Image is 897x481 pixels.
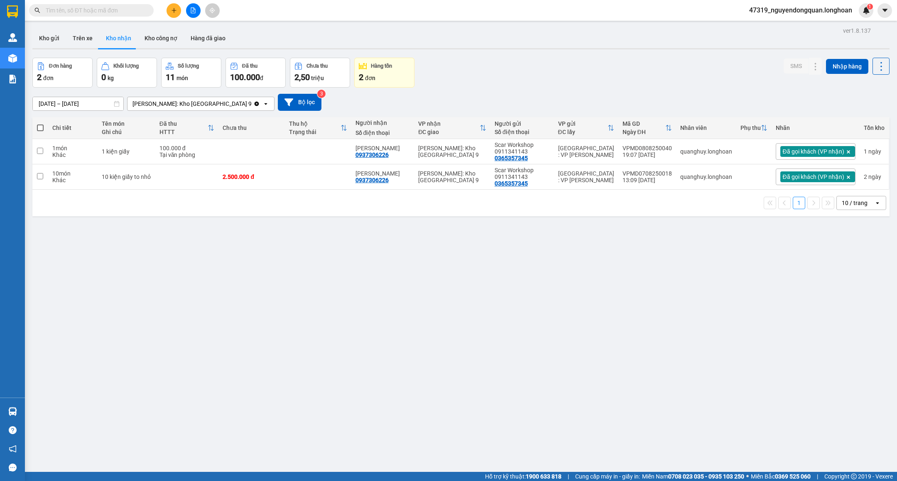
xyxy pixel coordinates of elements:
[418,170,486,183] div: [PERSON_NAME]: Kho [GEOGRAPHIC_DATA] 9
[355,129,410,136] div: Số điện thoại
[495,155,528,161] div: 0365357345
[618,117,676,139] th: Toggle SortBy
[289,120,341,127] div: Thu hộ
[9,445,17,453] span: notification
[817,472,818,481] span: |
[868,4,871,10] span: 1
[623,129,665,135] div: Ngày ĐH
[32,58,93,88] button: Đơn hàng2đơn
[751,472,811,481] span: Miền Bắc
[680,173,732,180] div: quanghuy.longhoan
[623,120,665,127] div: Mã GD
[260,75,263,81] span: đ
[842,199,868,207] div: 10 / trang
[526,473,561,480] strong: 1900 633 818
[113,63,139,69] div: Khối lượng
[623,151,672,158] div: 19:07 [DATE]
[311,75,324,81] span: triệu
[101,72,106,82] span: 0
[623,145,672,151] div: VPMD0808250040
[418,145,486,158] div: [PERSON_NAME]: Kho [GEOGRAPHIC_DATA] 9
[34,7,40,13] span: search
[680,148,732,155] div: quanghuy.longhoan
[485,472,561,481] span: Hỗ trợ kỹ thuật:
[8,54,17,63] img: warehouse-icon
[783,148,844,155] span: Đã gọi khách (VP nhận)
[495,142,550,155] div: Scar Workshop 0911341143
[102,120,151,127] div: Tên món
[242,63,257,69] div: Đã thu
[285,117,351,139] th: Toggle SortBy
[354,58,414,88] button: Hàng tồn2đơn
[355,120,410,126] div: Người nhận
[558,145,614,158] div: [GEOGRAPHIC_DATA] : VP [PERSON_NAME]
[864,173,885,180] div: 2
[877,3,892,18] button: caret-down
[863,7,870,14] img: icon-new-feature
[359,72,363,82] span: 2
[294,72,310,82] span: 2,50
[851,474,857,479] span: copyright
[554,117,618,139] th: Toggle SortBy
[743,5,859,15] span: 47319_nguyendongquan.longhoan
[178,63,199,69] div: Số lượng
[881,7,889,14] span: caret-down
[371,63,392,69] div: Hàng tồn
[52,151,93,158] div: Khác
[290,58,350,88] button: Chưa thu2,50 triệu
[623,170,672,177] div: VPMD0708250018
[176,75,188,81] span: món
[159,120,208,127] div: Đã thu
[223,173,281,180] div: 2.500.000 đ
[746,475,749,478] span: ⚪️
[668,473,744,480] strong: 0708 023 035 - 0935 103 250
[558,170,614,183] div: [GEOGRAPHIC_DATA] : VP [PERSON_NAME]
[355,145,410,151] div: ĐẶNG THÀNH DUY
[52,170,93,177] div: 10 món
[49,63,72,69] div: Đơn hàng
[225,58,286,88] button: Đã thu100.000đ
[8,407,17,416] img: warehouse-icon
[365,75,375,81] span: đơn
[166,72,175,82] span: 11
[33,97,123,110] input: Select a date range.
[495,167,550,180] div: Scar Workshop 0911341143
[418,120,480,127] div: VP nhận
[186,3,201,18] button: file-add
[32,28,66,48] button: Kho gửi
[209,7,215,13] span: aim
[102,148,151,155] div: 1 kiện giấy
[97,58,157,88] button: Khối lượng0kg
[8,75,17,83] img: solution-icon
[568,472,569,481] span: |
[736,117,772,139] th: Toggle SortBy
[317,90,326,98] sup: 3
[868,148,881,155] span: ngày
[46,6,144,15] input: Tìm tên, số ĐT hoặc mã đơn
[7,5,18,18] img: logo-vxr
[262,100,269,107] svg: open
[776,125,855,131] div: Nhãn
[575,472,640,481] span: Cung cấp máy in - giấy in:
[190,7,196,13] span: file-add
[253,100,260,107] svg: Clear value
[167,3,181,18] button: plus
[495,180,528,187] div: 0365357345
[867,4,873,10] sup: 1
[874,200,881,206] svg: open
[355,177,389,183] div: 0937306226
[278,94,321,111] button: Bộ lọc
[775,473,811,480] strong: 0369 525 060
[132,100,252,108] div: [PERSON_NAME]: Kho [GEOGRAPHIC_DATA] 9
[159,129,208,135] div: HTTT
[52,145,93,151] div: 1 món
[289,129,341,135] div: Trạng thái
[495,120,550,127] div: Người gửi
[184,28,232,48] button: Hàng đã giao
[558,120,608,127] div: VP gửi
[495,129,550,135] div: Số điện thoại
[9,426,17,434] span: question-circle
[205,3,220,18] button: aim
[108,75,114,81] span: kg
[102,129,151,135] div: Ghi chú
